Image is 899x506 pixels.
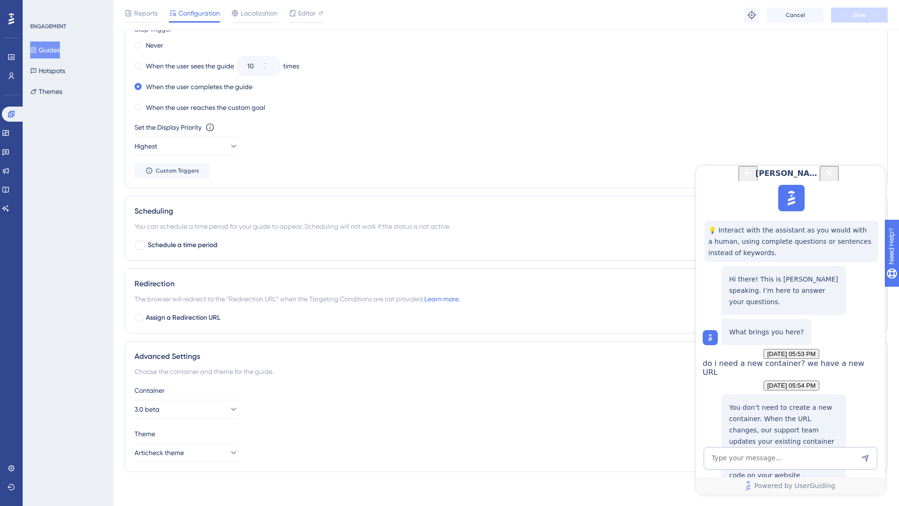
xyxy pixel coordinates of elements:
div: Choose the container and theme for the guide. [134,366,878,377]
span: The browser will redirect to the “Redirection URL” when the Targeting Conditions are not provided. [134,293,460,305]
div: Set the Display Priority [134,122,202,133]
button: Highest [134,137,238,156]
span: Cancel [786,11,805,19]
div: You can schedule a time period for your guide to appear. Scheduling will not work if the status i... [134,221,878,232]
span: Articheck theme [134,447,184,458]
button: Cancel [767,8,823,23]
label: Never [146,40,163,51]
span: Save [853,11,866,19]
div: Redirection [134,278,878,290]
label: When the user sees the guide [146,60,234,72]
button: 3.0 beta [134,400,238,419]
span: Custom Triggers [156,167,199,174]
button: Save [831,8,888,23]
div: Scheduling [134,206,878,217]
button: Articheck theme [134,443,238,462]
iframe: To enrich screen reader interactions, please activate Accessibility in Grammarly extension settings [696,166,885,494]
label: When the user completes the guide [146,81,252,92]
div: times [283,60,299,72]
div: Container [134,385,878,396]
span: Editor [298,8,316,19]
button: Custom Triggers [134,163,210,178]
span: Localization [241,8,277,19]
span: Schedule a time period [148,240,218,251]
div: Theme [134,428,878,440]
span: Highest [134,141,157,152]
label: When the user reaches the custom goal [146,102,265,113]
span: 3.0 beta [134,404,160,415]
span: Assign a Redirection URL [146,312,220,324]
span: Need Help? [22,2,59,14]
span: Configuration [178,8,220,19]
a: Learn more. [424,295,460,303]
div: Advanced Settings [134,351,878,362]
